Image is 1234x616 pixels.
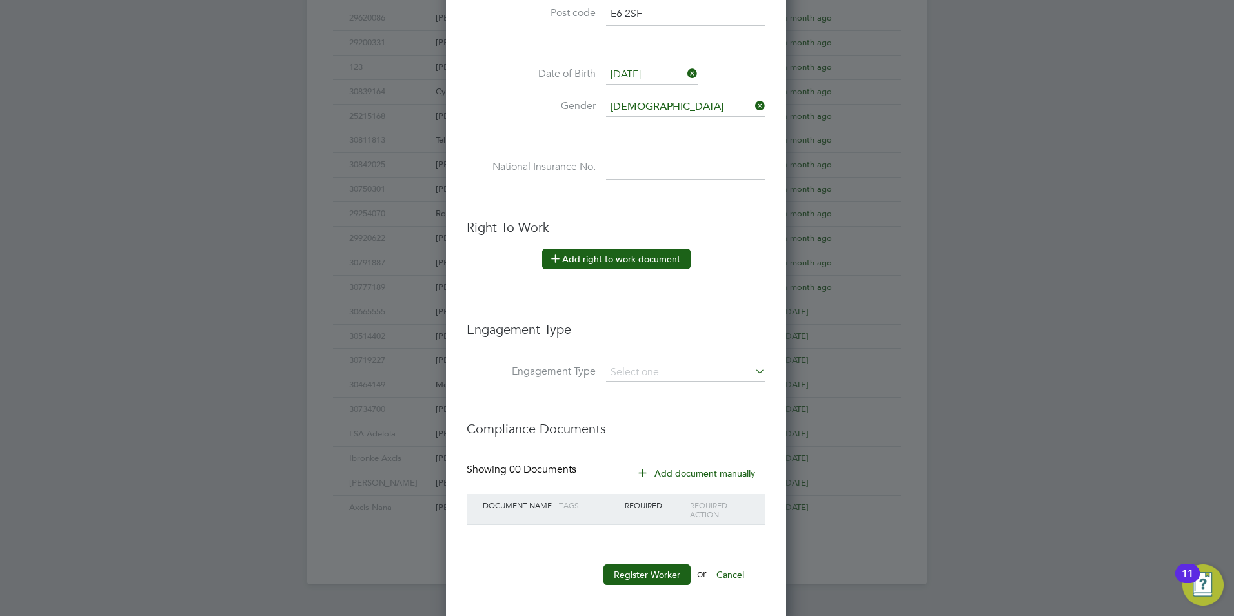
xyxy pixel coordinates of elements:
div: Required [622,494,687,516]
span: 00 Documents [509,463,576,476]
button: Open Resource Center, 11 new notifications [1182,564,1224,606]
h3: Compliance Documents [467,407,765,437]
label: National Insurance No. [467,160,596,174]
h3: Right To Work [467,219,765,236]
button: Register Worker [603,564,691,585]
h3: Engagement Type [467,308,765,338]
div: Tags [556,494,622,516]
label: Gender [467,99,596,113]
li: or [467,564,765,598]
div: Required Action [687,494,753,525]
label: Date of Birth [467,67,596,81]
input: Select one [606,65,698,85]
input: Select one [606,364,765,382]
div: Document Name [480,494,556,516]
label: Engagement Type [467,365,596,378]
div: 11 [1182,573,1193,590]
input: Select one [606,98,765,117]
button: Cancel [706,564,754,585]
label: Post code [467,6,596,20]
button: Add right to work document [542,249,691,269]
div: Showing [467,463,579,477]
button: Add document manually [629,463,765,484]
